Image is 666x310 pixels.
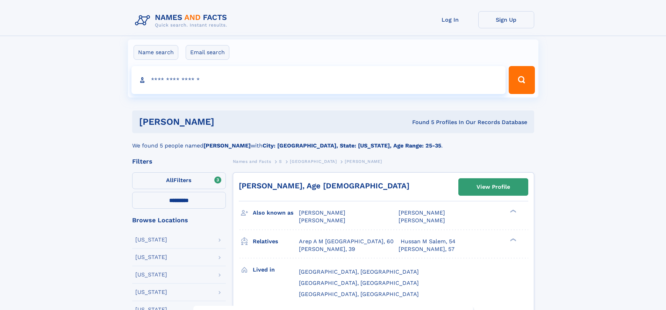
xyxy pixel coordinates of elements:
[290,157,337,166] a: [GEOGRAPHIC_DATA]
[135,254,167,260] div: [US_STATE]
[299,217,345,224] span: [PERSON_NAME]
[253,207,299,219] h3: Also known as
[203,142,251,149] b: [PERSON_NAME]
[132,158,226,165] div: Filters
[263,142,441,149] b: City: [GEOGRAPHIC_DATA], State: [US_STATE], Age Range: 25-35
[509,66,535,94] button: Search Button
[299,245,355,253] a: [PERSON_NAME], 39
[233,157,271,166] a: Names and Facts
[299,280,419,286] span: [GEOGRAPHIC_DATA], [GEOGRAPHIC_DATA]
[459,179,528,195] a: View Profile
[132,217,226,223] div: Browse Locations
[279,159,282,164] span: S
[477,179,510,195] div: View Profile
[253,264,299,276] h3: Lived in
[299,209,345,216] span: [PERSON_NAME]
[279,157,282,166] a: S
[186,45,229,60] label: Email search
[132,11,233,30] img: Logo Names and Facts
[508,209,517,214] div: ❯
[134,45,178,60] label: Name search
[399,245,454,253] a: [PERSON_NAME], 57
[313,118,527,126] div: Found 5 Profiles In Our Records Database
[401,238,456,245] a: Hussan M Salem, 54
[166,177,173,183] span: All
[135,289,167,295] div: [US_STATE]
[132,133,534,150] div: We found 5 people named with .
[345,159,382,164] span: [PERSON_NAME]
[253,236,299,247] h3: Relatives
[131,66,506,94] input: search input
[132,172,226,189] label: Filters
[299,238,394,245] a: Arep A M [GEOGRAPHIC_DATA], 60
[399,209,445,216] span: [PERSON_NAME]
[399,217,445,224] span: [PERSON_NAME]
[299,291,419,297] span: [GEOGRAPHIC_DATA], [GEOGRAPHIC_DATA]
[135,237,167,243] div: [US_STATE]
[139,117,313,126] h1: [PERSON_NAME]
[508,237,517,242] div: ❯
[239,181,409,190] a: [PERSON_NAME], Age [DEMOGRAPHIC_DATA]
[422,11,478,28] a: Log In
[299,268,419,275] span: [GEOGRAPHIC_DATA], [GEOGRAPHIC_DATA]
[478,11,534,28] a: Sign Up
[290,159,337,164] span: [GEOGRAPHIC_DATA]
[135,272,167,277] div: [US_STATE]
